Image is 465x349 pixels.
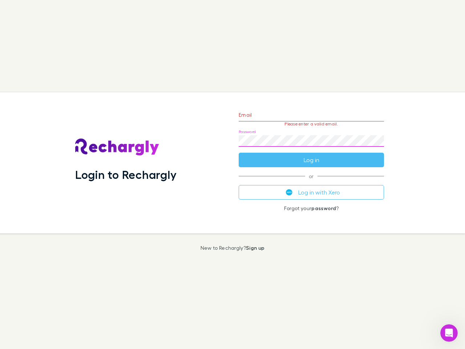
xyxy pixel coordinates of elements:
[239,205,384,211] p: Forgot your ?
[311,205,336,211] a: password
[75,139,159,156] img: Rechargly's Logo
[75,168,177,181] h1: Login to Rechargly
[239,129,256,135] label: Password
[440,324,458,342] iframe: Intercom live chat
[239,121,384,127] p: Please enter a valid email.
[239,153,384,167] button: Log in
[246,245,264,251] a: Sign up
[239,185,384,200] button: Log in with Xero
[286,189,292,196] img: Xero's logo
[201,245,265,251] p: New to Rechargly?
